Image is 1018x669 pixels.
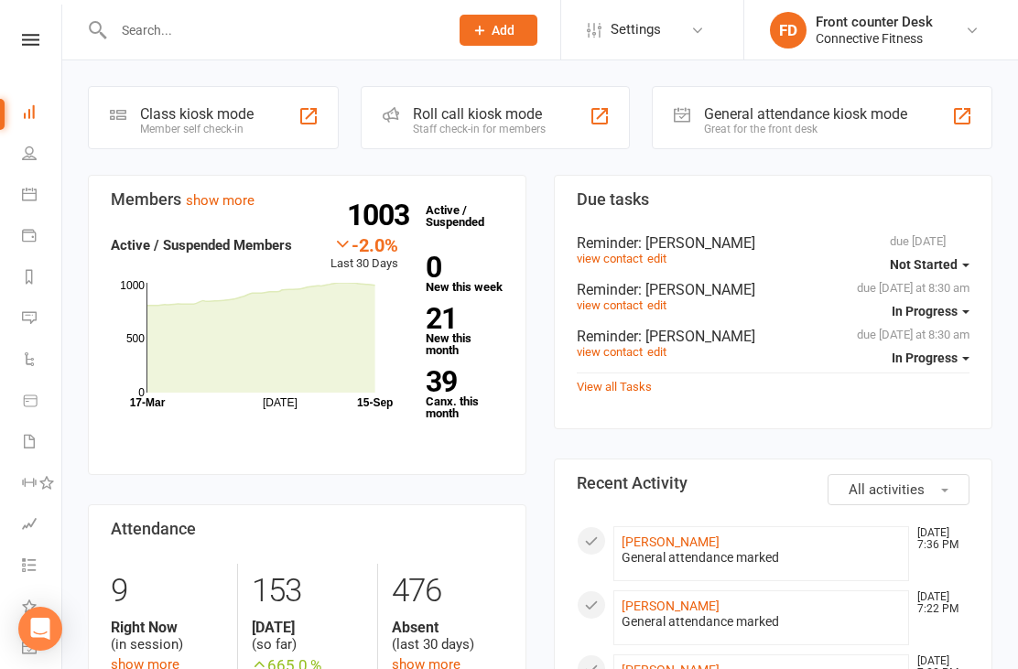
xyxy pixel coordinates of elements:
h3: Recent Activity [577,474,969,492]
strong: 21 [426,305,496,332]
a: Dashboard [22,93,63,135]
button: In Progress [892,295,969,328]
div: Open Intercom Messenger [18,607,62,651]
strong: Right Now [111,619,223,636]
strong: 1003 [347,201,417,229]
span: All activities [849,481,925,498]
a: What's New [22,588,63,629]
div: General attendance marked [622,550,901,566]
span: In Progress [892,304,958,318]
div: 153 [252,564,363,619]
a: view contact [577,345,643,359]
a: 39Canx. this month [426,368,504,419]
div: Class kiosk mode [140,105,254,123]
a: 21New this month [426,305,504,356]
a: edit [647,298,666,312]
a: [PERSON_NAME] [622,599,720,613]
a: edit [647,252,666,265]
time: [DATE] 7:22 PM [908,591,969,615]
strong: 39 [426,368,496,395]
a: Assessments [22,505,63,546]
span: In Progress [892,351,958,365]
a: Reports [22,258,63,299]
a: Calendar [22,176,63,217]
button: All activities [828,474,969,505]
div: -2.0% [330,234,398,254]
button: In Progress [892,341,969,374]
strong: [DATE] [252,619,363,636]
div: Last 30 Days [330,234,398,274]
div: FD [770,12,807,49]
div: Staff check-in for members [413,123,546,135]
span: Add [492,23,514,38]
span: : [PERSON_NAME] [638,234,755,252]
a: [PERSON_NAME] [622,534,720,549]
a: Product Sales [22,382,63,423]
div: Reminder [577,281,969,298]
h3: Due tasks [577,190,969,209]
a: edit [647,345,666,359]
div: (so far) [252,619,363,653]
h3: Attendance [111,520,504,538]
h3: Members [111,190,504,209]
div: General attendance marked [622,614,901,630]
span: : [PERSON_NAME] [638,328,755,345]
a: View all Tasks [577,380,652,394]
a: People [22,135,63,176]
time: [DATE] 7:36 PM [908,527,969,551]
strong: Absent [392,619,504,636]
span: : [PERSON_NAME] [638,281,755,298]
div: General attendance kiosk mode [704,105,907,123]
div: Reminder [577,234,969,252]
button: Not Started [890,248,969,281]
div: Roll call kiosk mode [413,105,546,123]
input: Search... [108,17,436,43]
strong: Active / Suspended Members [111,237,292,254]
a: view contact [577,252,643,265]
div: (last 30 days) [392,619,504,653]
div: Member self check-in [140,123,254,135]
div: Great for the front desk [704,123,907,135]
a: 0New this week [426,254,504,293]
button: Add [460,15,537,46]
div: Reminder [577,328,969,345]
a: 1003Active / Suspended [417,190,497,242]
div: Connective Fitness [816,30,933,47]
div: 9 [111,564,223,619]
div: 476 [392,564,504,619]
span: Not Started [890,257,958,272]
div: (in session) [111,619,223,653]
a: Payments [22,217,63,258]
a: view contact [577,298,643,312]
strong: 0 [426,254,496,281]
div: Front counter Desk [816,14,933,30]
span: Settings [611,9,661,50]
a: show more [186,192,254,209]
